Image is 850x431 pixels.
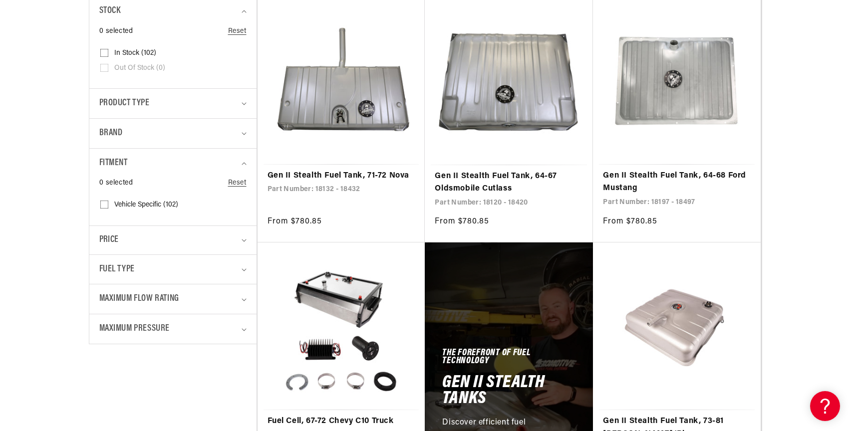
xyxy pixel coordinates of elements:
span: Fuel Type [99,262,135,277]
span: Price [99,233,119,247]
span: Stock [99,4,121,18]
span: 0 selected [99,26,133,37]
a: Gen II Stealth Fuel Tank, 71-72 Nova [268,170,415,183]
span: 0 selected [99,178,133,189]
span: In stock (102) [114,49,156,58]
a: Reset [228,26,247,37]
summary: Maximum Pressure (0 selected) [99,314,247,344]
summary: Brand (0 selected) [99,119,247,148]
h5: The forefront of fuel technology [442,350,575,366]
h2: Gen II Stealth Tanks [442,375,575,407]
a: Gen II Stealth Fuel Tank, 64-67 Oldsmobile Cutlass [435,170,583,196]
span: Maximum Flow Rating [99,292,179,306]
span: Vehicle Specific (102) [114,201,178,210]
summary: Fitment (0 selected) [99,149,247,178]
span: Product type [99,96,150,111]
a: Fuel Cell, 67-72 Chevy C10 Truck [268,415,415,428]
a: Reset [228,178,247,189]
summary: Maximum Flow Rating (0 selected) [99,284,247,314]
span: Out of stock (0) [114,64,165,73]
span: Maximum Pressure [99,322,170,336]
a: Gen II Stealth Fuel Tank, 64-68 Ford Mustang [603,170,751,195]
summary: Price [99,226,247,254]
summary: Fuel Type (0 selected) [99,255,247,284]
span: Brand [99,126,123,141]
span: Fitment [99,156,128,171]
summary: Product type (0 selected) [99,89,247,118]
